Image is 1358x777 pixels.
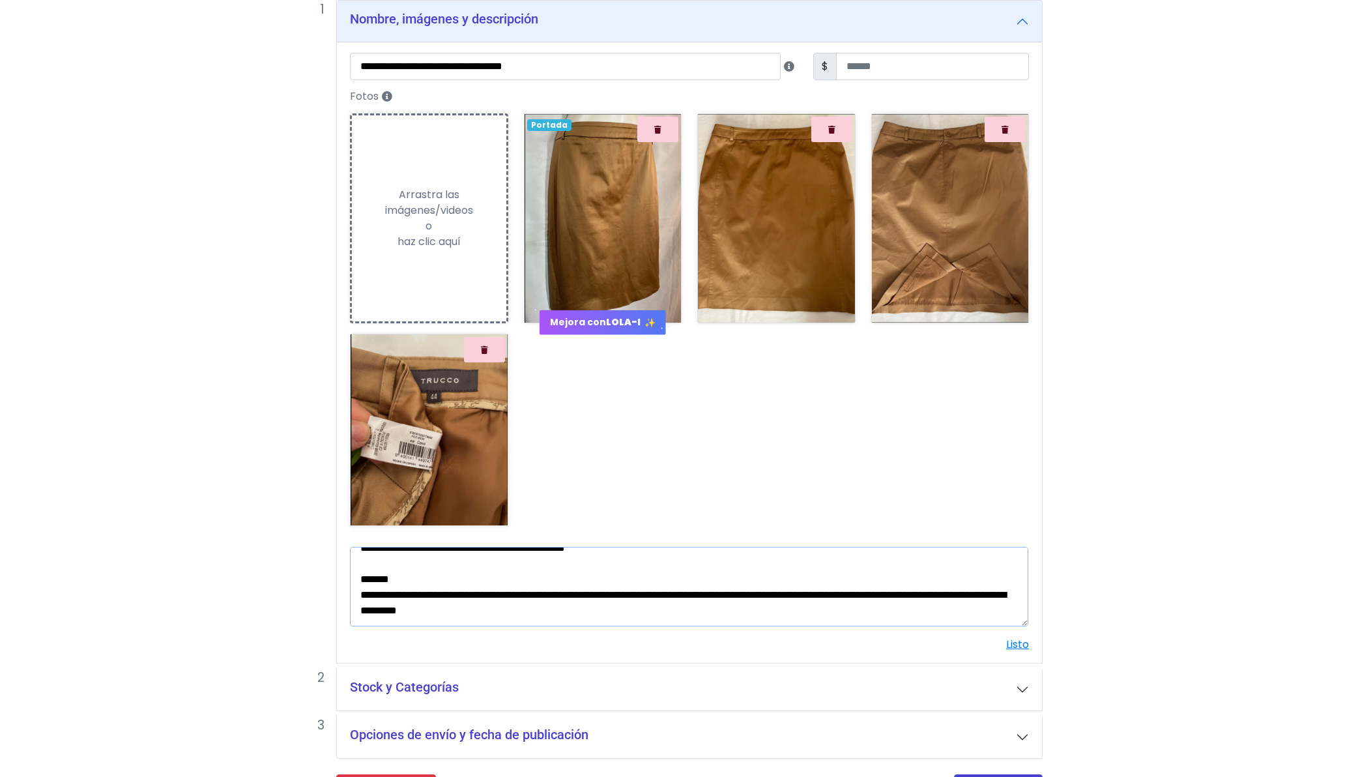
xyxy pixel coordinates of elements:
img: aHPPQjBvuZ0AAAAASUVORK5CYII= [698,114,855,322]
span: Portada [527,119,571,131]
a: Listo [1006,637,1029,652]
button: Stock y Categorías [337,669,1042,711]
button: Quitar [464,337,505,362]
img: Ap1LSLUPPrICAAAAAElFTkSuQmCC [525,114,682,322]
img: oxVelOhNVSgAAAABJRU5ErkJggg== [872,114,1029,322]
button: Nombre, imágenes y descripción [337,1,1042,42]
button: Mejora conLOLA-I ✨ [540,310,667,335]
h5: Stock y Categorías [350,679,459,695]
div: Arrastra las imágenes/videos o haz clic aquí [352,187,506,250]
h5: Opciones de envío y fecha de publicación [350,727,588,742]
strong: LOLA-I [606,315,641,329]
label: Fotos [342,85,1037,108]
h5: Nombre, imágenes y descripción [350,11,538,27]
img: nNLDupP+YegtO9UbWDk8b4MSDTWnZs20veP0vCHeOk+1YOX4AAAAASUVORK5CYII= [351,334,508,525]
span: ✨ [644,316,656,330]
button: Quitar [811,117,852,142]
button: Quitar [985,117,1026,142]
button: Opciones de envío y fecha de publicación [337,716,1042,758]
button: Quitar [637,117,678,142]
span: $ [813,53,837,80]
